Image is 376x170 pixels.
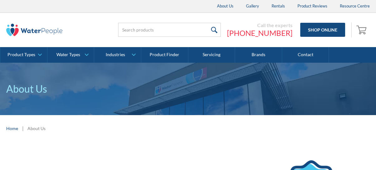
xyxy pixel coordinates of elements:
a: Industries [94,47,141,63]
img: shopping cart [356,25,368,35]
div: About Us [27,125,46,132]
a: Product Types [0,47,47,63]
a: Product Finder [141,47,188,63]
a: Water Types [47,47,94,63]
img: The Water People [6,24,62,36]
div: Industries [106,52,125,57]
a: Servicing [188,47,235,63]
input: Search products [118,23,221,37]
a: [PHONE_NUMBER] [227,28,292,38]
a: Open cart [355,22,370,37]
a: Contact [282,47,329,63]
a: Brands [235,47,282,63]
a: Shop Online [300,23,345,37]
div: Water Types [56,52,80,57]
div: Call the experts [227,22,292,28]
div: | [21,124,24,132]
a: Home [6,125,18,132]
div: Product Types [7,52,35,57]
p: About Us [6,81,370,96]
